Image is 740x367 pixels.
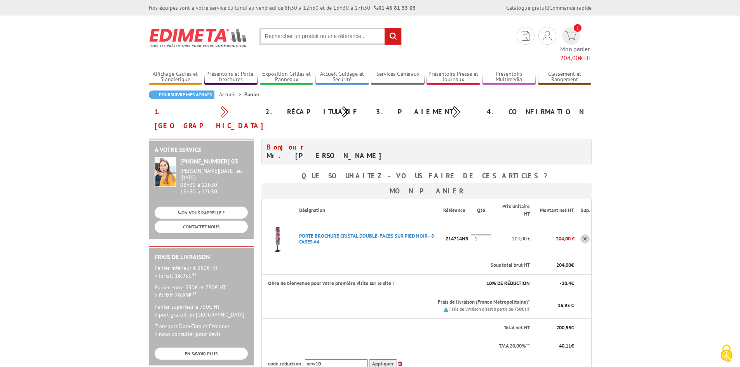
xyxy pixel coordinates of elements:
[155,348,248,360] a: EN SAVOIR PLUS
[486,280,492,287] span: 10
[204,71,258,83] a: Présentoirs et Porte-brochures
[371,71,425,83] a: Services Généraux
[149,105,259,133] div: 1. [GEOGRAPHIC_DATA]
[531,232,575,245] p: 204,00 €
[443,232,471,245] p: 214714NR
[481,105,592,119] div: 4. Confirmation
[543,31,552,40] img: devis rapide
[560,54,579,62] span: 204,00
[427,71,480,83] a: Présentoirs Presse et Journaux
[477,280,530,287] p: % DE RÉDUCTION
[268,343,530,350] p: T.V.A 20,00%**
[498,203,530,217] p: Prix unitaire HT
[491,232,531,245] p: 204,00 €
[506,4,548,11] a: Catalogue gratuit
[266,143,421,160] h4: Mr. [PERSON_NAME]
[575,199,591,221] th: Sup.
[180,168,248,195] div: 08h30 à 12h30 13h30 à 17h30
[155,292,197,299] span: > forfait 20.95€
[299,299,530,306] p: Frais de livraison (France Metropolitaine)*
[155,330,221,337] span: > nous consulter pour devis
[482,71,536,83] a: Présentoirs Multimédia
[155,207,248,219] a: ON VOUS RAPPELLE ?
[149,90,214,99] a: Poursuivre mes achats
[562,280,571,287] span: 20.4
[560,45,592,63] span: Mon panier
[301,171,551,180] b: Que souhaitez-vous faire de ces articles ?
[155,264,248,280] p: Panier inférieur à 350€ HT
[155,322,248,338] p: Transport Dom-Tom et Etranger
[471,199,491,221] th: Qté
[560,27,592,63] a: devis rapide 1 Mon panier 204,00€ HT
[370,105,481,119] div: 3. Paiement
[443,207,470,214] p: Référence
[149,4,416,12] div: Nos équipes sont à votre service du lundi au vendredi de 8h30 à 12h30 et de 13h30 à 17h30
[192,291,197,296] sup: HT
[574,24,582,32] span: 1
[717,344,736,363] img: Cookies (fenêtre modale)
[262,223,293,254] img: PORTE BROCHURE CRISTAL DOUBLE-FACES SUR PIED NOIR - 8 CASES A4
[556,262,571,268] span: 204,00
[537,280,574,287] p: - €
[266,143,308,151] span: Bonjour
[293,256,531,275] th: Sous total brut HT
[180,168,248,181] div: [PERSON_NAME][DATE] au [DATE]
[385,28,401,45] input: rechercher
[537,262,574,269] p: €
[560,54,592,63] span: € HT
[259,105,370,119] div: 2. Récapitulatif
[293,199,443,221] th: Désignation
[155,311,244,318] span: > port gratuit en [GEOGRAPHIC_DATA]
[537,343,574,350] p: €
[537,207,574,214] p: Montant net HT
[268,324,530,332] p: Total net HT
[559,343,571,349] span: 40,11
[155,284,248,299] p: Panier entre 350€ et 750€ HT
[261,275,471,293] th: Offre de bienvenue pour votre première visite sur le site !
[155,157,176,187] img: widget-service.jpg
[556,324,571,331] span: 200,55
[268,360,304,367] span: code réduction :
[444,307,448,312] img: picto.png
[449,306,530,312] small: Frais de livraison offert à partir de 750€ HT
[260,71,313,83] a: Exposition Grilles et Panneaux
[299,233,434,245] a: PORTE BROCHURE CRISTAL DOUBLE-FACES SUR PIED NOIR - 8 CASES A4
[149,23,248,52] img: Edimeta
[374,4,416,11] strong: 01 46 81 33 03
[180,157,238,165] strong: [PHONE_NUMBER] 03
[261,183,592,199] h3: Mon panier
[192,271,197,277] sup: HT
[565,31,576,40] img: devis rapide
[713,341,740,367] button: Cookies (fenêtre modale)
[315,71,369,83] a: Accueil Guidage et Sécurité
[155,303,248,318] p: Panier supérieur à 750€ HT
[522,31,529,41] img: devis rapide
[149,71,202,83] a: Affichage Cadres et Signalétique
[537,324,574,332] p: €
[155,254,248,261] h2: Frais de Livraison
[155,146,248,153] h2: A votre service
[558,302,574,309] span: 16,95 €
[506,4,592,12] div: |
[538,71,592,83] a: Classement et Rangement
[549,4,592,11] a: Commande rapide
[259,28,402,45] input: Rechercher un produit ou une référence...
[244,90,259,98] li: Panier
[219,91,244,98] a: Accueil
[155,272,197,279] span: > forfait 16.95€
[155,221,248,233] a: CONTACTEZ-NOUS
